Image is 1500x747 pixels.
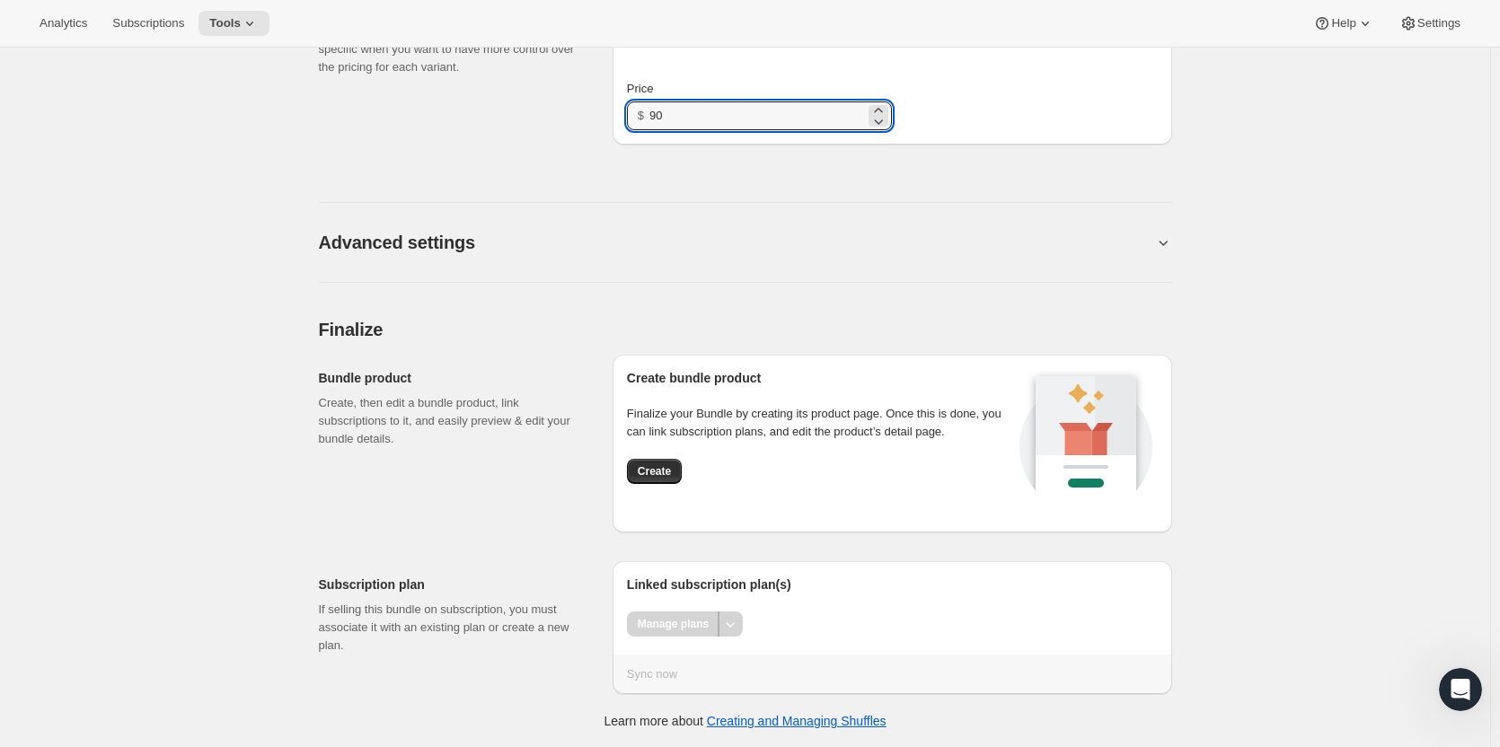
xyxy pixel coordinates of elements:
[638,109,644,122] span: $
[319,319,1172,340] h2: Finalize
[1331,16,1355,31] span: Help
[604,712,886,730] p: Learn more about
[319,601,584,655] p: If selling this bundle on subscription, you must associate it with an existing plan or create a n...
[319,394,584,448] p: Create, then edit a bundle product, link subscriptions to it, and easily preview & edit your bund...
[707,714,887,728] a: Creating and Managing Shuffles
[627,576,1158,593] h2: Linked subscription plan(s)
[1389,11,1471,36] button: Settings
[29,11,98,36] button: Analytics
[40,16,87,31] span: Analytics
[209,16,241,31] span: Tools
[101,11,195,36] button: Subscriptions
[627,369,1014,387] h2: Create bundle product
[199,11,269,36] button: Tools
[649,101,865,130] input: 10.00
[627,459,682,484] button: Create
[1417,16,1460,31] span: Settings
[319,232,1154,253] button: Advanced settings
[638,464,671,479] span: Create
[1439,668,1482,711] iframe: Intercom live chat
[319,232,475,253] h2: Advanced settings
[319,576,584,593] h2: Subscription plan
[1302,11,1384,36] button: Help
[319,369,584,387] h2: Bundle product
[112,16,184,31] span: Subscriptions
[627,82,654,95] span: Price
[627,405,1014,441] p: Finalize your Bundle by creating its product page. Once this is done, you can link subscription p...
